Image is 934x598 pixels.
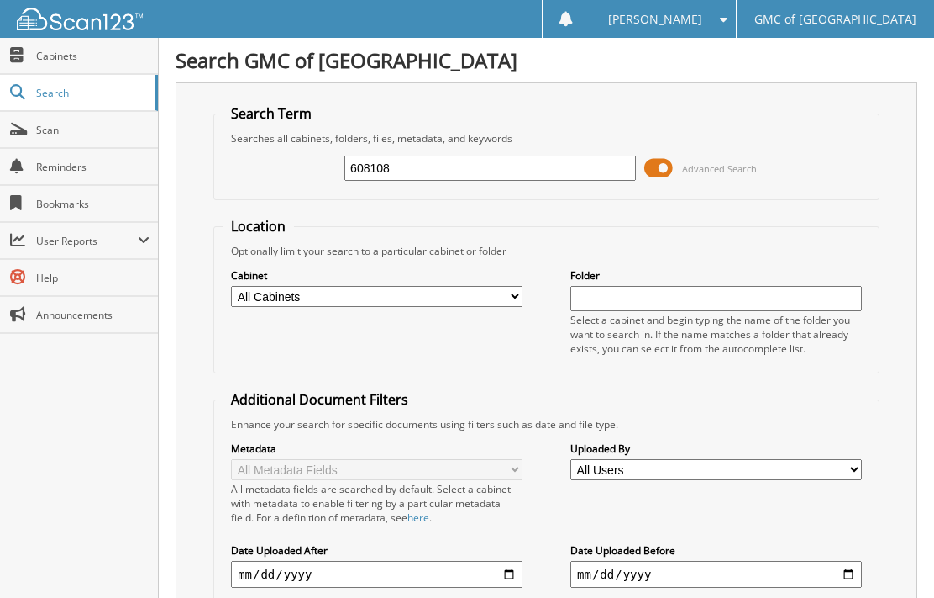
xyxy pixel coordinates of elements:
div: Optionally limit your search to a particular cabinet or folder [223,244,870,258]
span: Announcements [36,308,150,322]
a: here [407,511,429,525]
div: Select a cabinet and begin typing the name of the folder you want to search in. If the name match... [570,313,862,356]
label: Folder [570,268,862,283]
span: [PERSON_NAME] [608,14,702,24]
h1: Search GMC of [GEOGRAPHIC_DATA] [176,46,917,74]
img: scan123-logo-white.svg [17,8,143,30]
label: Date Uploaded Before [570,543,862,558]
span: Advanced Search [682,162,757,175]
span: Reminders [36,160,150,174]
label: Cabinet [231,268,522,283]
div: All metadata fields are searched by default. Select a cabinet with metadata to enable filtering b... [231,482,522,525]
span: User Reports [36,234,138,248]
label: Uploaded By [570,442,862,456]
span: Scan [36,123,150,137]
legend: Search Term [223,104,320,123]
legend: Location [223,217,294,235]
label: Date Uploaded After [231,543,522,558]
label: Metadata [231,442,522,456]
div: Enhance your search for specific documents using filters such as date and file type. [223,417,870,431]
iframe: Chat Widget [850,517,934,598]
input: end [570,561,862,588]
span: Cabinets [36,49,150,63]
span: Search [36,86,147,100]
span: Help [36,271,150,285]
span: GMC of [GEOGRAPHIC_DATA] [754,14,916,24]
div: Searches all cabinets, folders, files, metadata, and keywords [223,131,870,146]
legend: Additional Document Filters [223,390,417,409]
input: start [231,561,522,588]
span: Bookmarks [36,197,150,211]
